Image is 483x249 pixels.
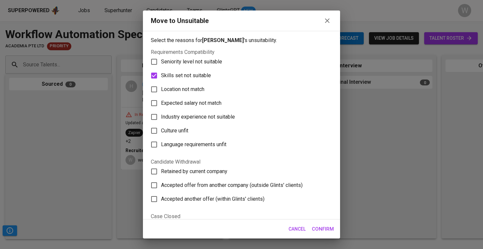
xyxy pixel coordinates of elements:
[161,195,264,203] span: Accepted another offer (within Glints' clients)
[308,222,337,236] button: Confirm
[288,225,306,233] span: Cancel
[151,159,200,165] legend: Candidate Withdrawal
[161,72,211,79] span: Skills set not suitable
[151,16,209,26] div: Move to Unsuitable
[151,214,180,219] legend: Case Closed
[286,223,308,235] button: Cancel
[161,58,222,66] span: Seniority level not suitable
[161,168,227,175] span: Retained by current company
[151,50,215,55] legend: Requirements Compatibility
[161,85,204,93] span: Location not match
[161,127,188,135] span: Culture unfit
[161,113,235,121] span: Industry experience not suitable
[161,99,221,107] span: Expected salary not match
[161,181,303,189] span: Accepted offer from another company (outside Glints' clients)
[202,37,244,43] b: [PERSON_NAME]
[151,36,332,44] p: Select the reasons for 's unsuitability.
[161,141,226,148] span: Language requirements unfit
[312,225,334,233] span: Confirm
